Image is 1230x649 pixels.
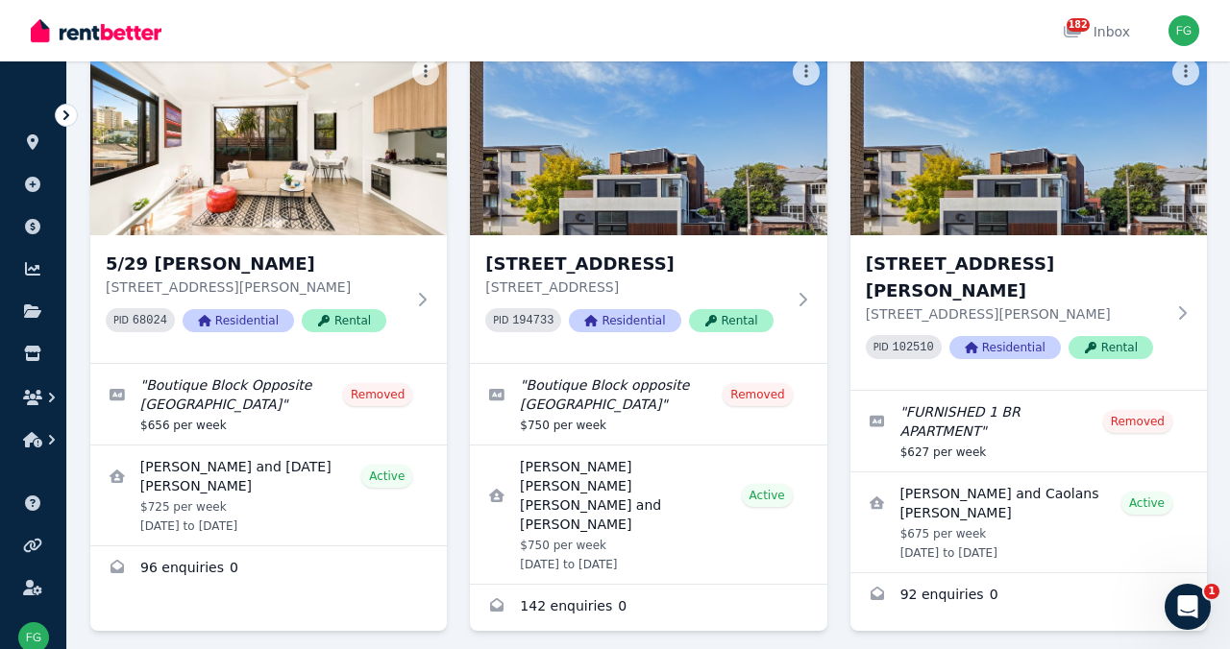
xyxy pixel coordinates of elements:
[1069,336,1153,359] span: Rental
[485,251,784,277] h3: [STREET_ADDRESS]
[1172,59,1199,85] button: More options
[113,315,129,325] small: PID
[183,309,294,332] span: Residential
[893,341,934,354] code: 102510
[793,59,820,85] button: More options
[866,304,1165,324] p: [STREET_ADDRESS][PERSON_NAME]
[569,309,680,332] span: Residential
[470,51,826,363] a: 6/29 Alison Road, Kensington[STREET_ADDRESS][STREET_ADDRESS]PID 194733ResidentialRental
[850,51,1207,390] a: 7/29 Alison Rd, Kensington[STREET_ADDRESS][PERSON_NAME][STREET_ADDRESS][PERSON_NAME]PID 102510Res...
[1168,15,1199,46] img: Franco Gugliotta
[850,391,1207,471] a: Edit listing: FURNISHED 1 BR APARTMENT
[470,364,826,445] a: Edit listing: Boutique Block opposite Centennial Park
[90,445,447,545] a: View details for Emma Cotter and Silvester Puna
[949,336,1061,359] span: Residential
[31,16,161,45] img: RentBetter
[1165,584,1211,630] iframe: Intercom live chat
[106,277,405,297] p: [STREET_ADDRESS][PERSON_NAME]
[850,51,1207,235] img: 7/29 Alison Rd, Kensington
[866,251,1165,304] h3: [STREET_ADDRESS][PERSON_NAME]
[850,573,1207,619] a: Enquiries for 7/29 Alison Rd, Kensington
[302,309,386,332] span: Rental
[470,445,826,584] a: View details for Liz Marjory Cuesta Largacha and Tomas Montenegro
[873,342,889,352] small: PID
[90,51,447,235] img: 5/29 Alison, Randwick
[90,51,447,363] a: 5/29 Alison, Randwick5/29 [PERSON_NAME][STREET_ADDRESS][PERSON_NAME]PID 68024ResidentialRental
[133,314,167,327] code: 68024
[485,277,784,297] p: [STREET_ADDRESS]
[90,364,447,445] a: Edit listing: Boutique Block Opposite Centennial Park
[470,51,826,235] img: 6/29 Alison Road, Kensington
[1204,584,1219,599] span: 1
[106,251,405,277] h3: 5/29 [PERSON_NAME]
[850,472,1207,572] a: View details for Aoife Gorman and Caolans Shields
[90,546,447,592] a: Enquiries for 5/29 Alison, Randwick
[689,309,774,332] span: Rental
[1067,18,1090,32] span: 182
[512,314,553,327] code: 194733
[470,585,826,631] a: Enquiries for 6/29 Alison Road, Kensington
[1063,22,1130,41] div: Inbox
[412,59,439,85] button: More options
[493,315,508,325] small: PID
